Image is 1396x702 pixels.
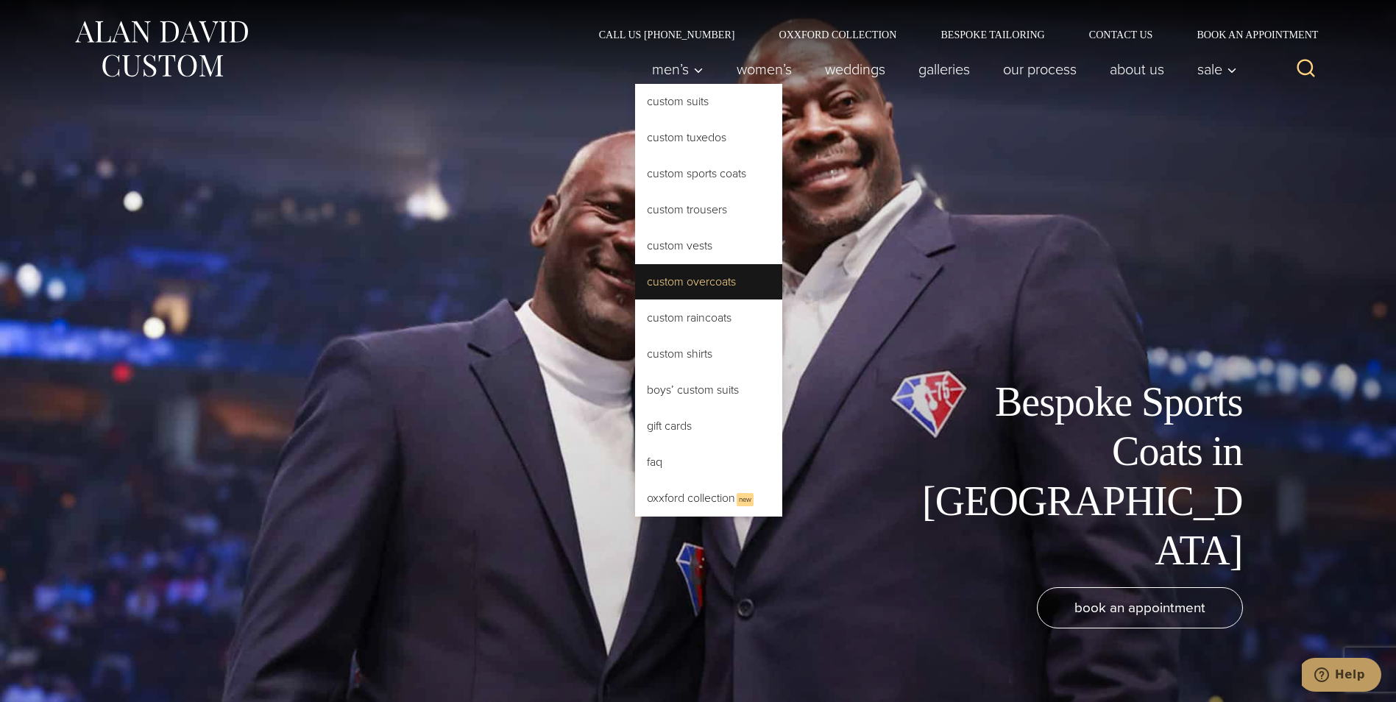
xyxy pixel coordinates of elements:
a: Galleries [901,54,986,84]
button: Men’s sub menu toggle [635,54,720,84]
a: book an appointment [1037,587,1243,628]
a: Oxxford CollectionNew [635,481,782,517]
a: Boys’ Custom Suits [635,372,782,408]
nav: Primary Navigation [635,54,1244,84]
a: Bespoke Tailoring [918,29,1066,40]
a: Oxxford Collection [757,29,918,40]
a: Call Us [PHONE_NUMBER] [577,29,757,40]
a: Custom Trousers [635,192,782,227]
nav: Secondary Navigation [577,29,1324,40]
a: Custom Overcoats [635,264,782,299]
a: Book an Appointment [1174,29,1323,40]
a: FAQ [635,444,782,480]
iframe: Opens a widget where you can chat to one of our agents [1302,658,1381,695]
a: Custom Sports Coats [635,156,782,191]
a: Custom Raincoats [635,300,782,336]
h1: Bespoke Sports Coats in [GEOGRAPHIC_DATA] [912,377,1243,575]
a: Custom Tuxedos [635,120,782,155]
a: Our Process [986,54,1093,84]
button: View Search Form [1289,52,1324,87]
span: New [737,493,754,506]
a: Women’s [720,54,808,84]
a: Custom Suits [635,84,782,119]
a: Gift Cards [635,408,782,444]
a: weddings [808,54,901,84]
a: Custom Shirts [635,336,782,372]
a: Custom Vests [635,228,782,263]
button: Sale sub menu toggle [1180,54,1244,84]
a: Contact Us [1067,29,1175,40]
span: book an appointment [1074,597,1205,618]
a: About Us [1093,54,1180,84]
img: Alan David Custom [73,16,249,82]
